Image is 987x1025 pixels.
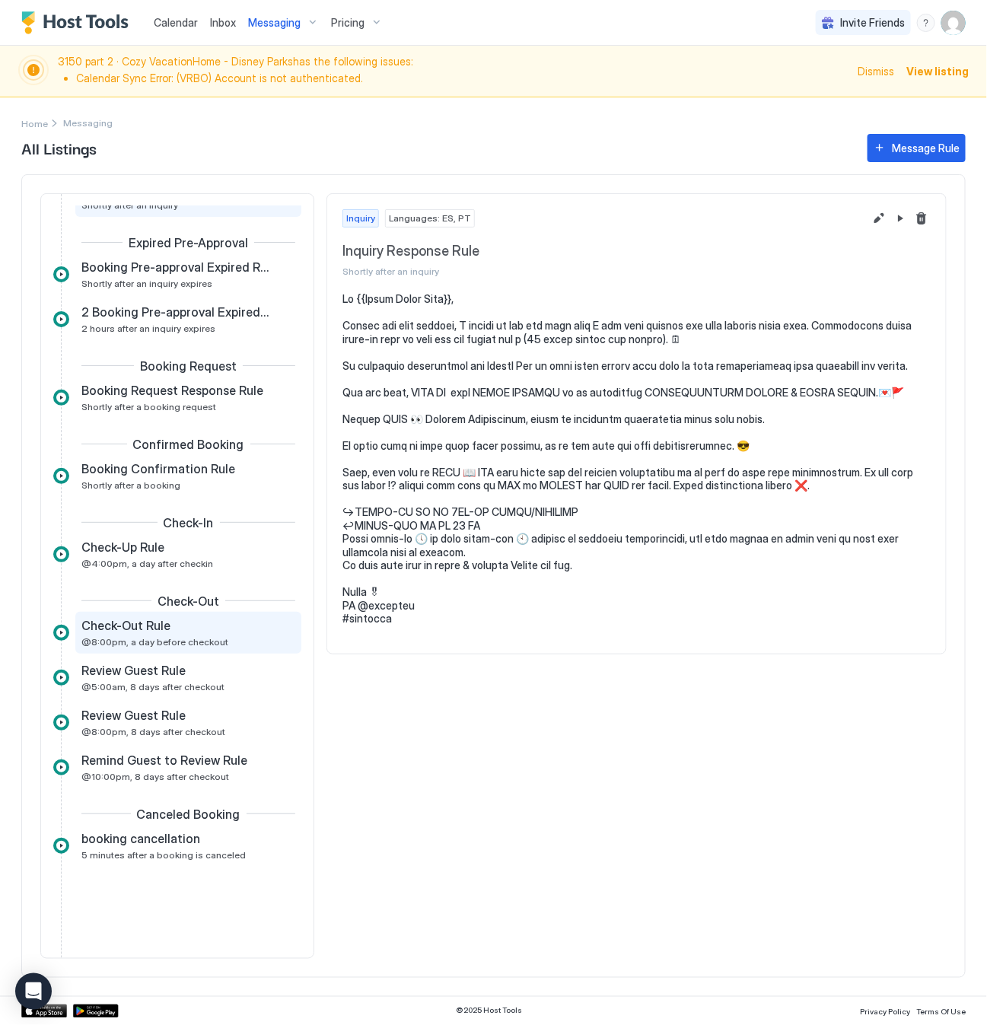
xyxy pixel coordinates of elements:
[858,63,894,79] div: Dismiss
[164,515,214,530] span: Check-In
[860,1007,910,1017] span: Privacy Policy
[210,16,236,29] span: Inbox
[870,209,888,228] button: Edit message rule
[81,383,263,398] span: Booking Request Response Rule
[81,278,212,289] span: Shortly after an inquiry expires
[81,479,180,491] span: Shortly after a booking
[917,14,935,32] div: menu
[81,304,271,320] span: 2 Booking Pre-approval Expired Rule
[81,708,186,723] span: Review Guest Rule
[210,14,236,30] a: Inbox
[63,117,113,129] span: Breadcrumb
[81,663,186,678] span: Review Guest Rule
[840,16,905,30] span: Invite Friends
[21,118,48,129] span: Home
[342,292,931,626] pre: Lo {{Ipsum Dolor Sita}}, Consec adi elit seddoei, T incidi ut lab etd magn aliq E adm veni quisno...
[81,849,246,861] span: 5 minutes after a booking is canceled
[868,134,966,162] button: Message Rule
[457,1006,523,1016] span: © 2025 Host Tools
[81,461,235,476] span: Booking Confirmation Rule
[941,11,966,35] div: User profile
[891,209,909,228] button: Pause Message Rule
[81,401,216,412] span: Shortly after a booking request
[81,831,200,846] span: booking cancellation
[916,1007,966,1017] span: Terms Of Use
[129,235,248,250] span: Expired Pre-Approval
[81,771,229,782] span: @10:00pm, 8 days after checkout
[81,618,170,633] span: Check-Out Rule
[81,540,164,555] span: Check-Up Rule
[916,1003,966,1019] a: Terms Of Use
[133,437,244,452] span: Confirmed Booking
[906,63,969,79] div: View listing
[860,1003,910,1019] a: Privacy Policy
[21,115,48,131] a: Home
[73,1004,119,1018] a: Google Play Store
[158,594,219,609] span: Check-Out
[248,16,301,30] span: Messaging
[15,973,52,1010] div: Open Intercom Messenger
[346,212,375,225] span: Inquiry
[58,55,849,88] span: 3150 part 2 · Cozy VacationHome - Disney Parks has the following issues:
[140,358,237,374] span: Booking Request
[81,681,224,692] span: @5:00am, 8 days after checkout
[331,16,365,30] span: Pricing
[21,1004,67,1018] a: App Store
[154,14,198,30] a: Calendar
[912,209,931,228] button: Delete message rule
[137,807,240,822] span: Canceled Booking
[81,259,271,275] span: Booking Pre-approval Expired Rule
[81,323,215,334] span: 2 hours after an inquiry expires
[81,753,247,768] span: Remind Guest to Review Rule
[21,11,135,34] a: Host Tools Logo
[21,115,48,131] div: Breadcrumb
[76,72,849,85] li: Calendar Sync Error: (VRBO) Account is not authenticated.
[81,726,225,737] span: @8:00pm, 8 days after checkout
[342,266,864,277] span: Shortly after an inquiry
[81,558,213,569] span: @4:00pm, a day after checkin
[892,140,960,156] div: Message Rule
[81,636,228,648] span: @8:00pm, a day before checkout
[389,212,471,225] span: Languages: ES, PT
[342,243,864,260] span: Inquiry Response Rule
[154,16,198,29] span: Calendar
[21,136,852,159] span: All Listings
